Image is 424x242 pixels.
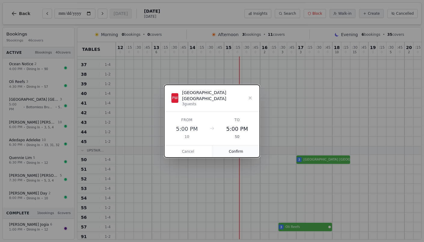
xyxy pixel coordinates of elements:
div: 5:00 PM [222,125,253,133]
div: From [171,118,202,122]
button: Cancel [164,146,212,158]
div: 50 [222,134,253,139]
div: [GEOGRAPHIC_DATA] [GEOGRAPHIC_DATA] [182,90,248,102]
div: 10 [171,134,202,139]
div: 3 guests [182,102,248,106]
div: PW [171,93,178,103]
div: 5:00 PM [171,125,202,133]
button: Confirm [212,146,260,158]
div: To [222,118,253,122]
